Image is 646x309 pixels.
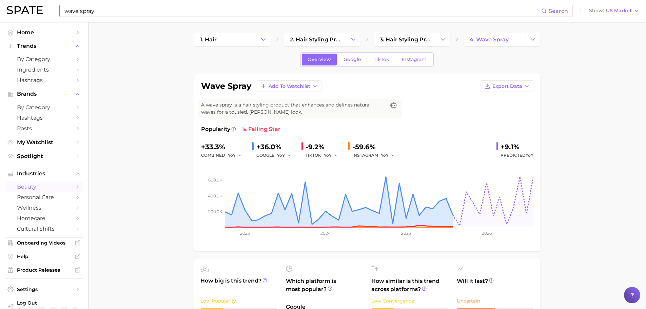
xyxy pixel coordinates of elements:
[17,253,71,259] span: Help
[5,224,83,234] a: cultural shifts
[17,91,71,97] span: Brands
[338,54,367,65] a: Google
[380,36,430,43] span: 3. hair styling products
[396,54,432,65] a: Instagram
[17,267,71,273] span: Product Releases
[5,123,83,134] a: Posts
[5,102,83,113] a: by Category
[302,54,337,65] a: Overview
[17,153,71,159] span: Spotlight
[201,101,386,116] span: A wave spray is a hair styling product that enhances and defines natural waves for a tousled, [PE...
[526,33,540,46] button: Change Category
[308,57,331,62] span: Overview
[368,54,395,65] a: TikTok
[17,104,71,111] span: by Category
[64,5,541,17] input: Search here for a brand, industry, or ingredient
[381,151,395,159] button: YoY
[194,33,256,46] a: 1. hair
[436,33,450,46] button: Change Category
[352,151,400,159] div: INSTAGRAM
[324,151,338,159] button: YoY
[5,113,83,123] a: Hashtags
[201,82,251,90] h1: wave spray
[549,8,568,14] span: Search
[240,231,250,236] tspan: 2023
[5,27,83,38] a: Home
[241,127,247,132] img: falling star
[352,141,400,152] div: -59.6%
[492,83,522,89] span: Export Data
[324,152,332,158] span: YoY
[381,152,389,158] span: YoY
[17,56,71,62] span: by Category
[464,33,526,46] a: 4. wave spray
[482,231,491,236] tspan: 2026
[5,213,83,224] a: homecare
[5,89,83,99] button: Brands
[200,36,217,43] span: 1. hair
[481,80,533,92] button: Export Data
[5,284,83,294] a: Settings
[201,141,247,152] div: +33.3%
[5,64,83,75] a: Ingredients
[17,194,71,200] span: personal care
[587,6,641,15] button: ShowUS Market
[256,33,271,46] button: Change Category
[7,6,43,14] img: SPATE
[17,205,71,211] span: wellness
[17,29,71,36] span: Home
[457,297,534,305] div: Uncertain
[5,265,83,275] a: Product Releases
[256,151,296,159] div: GOOGLE
[526,153,533,158] span: YoY
[374,33,436,46] a: 3. hair styling products
[17,139,71,146] span: My Watchlist
[201,151,247,159] div: combined
[306,141,343,152] div: -9.2%
[5,238,83,248] a: Onboarding Videos
[17,226,71,232] span: cultural shifts
[344,57,361,62] span: Google
[401,231,411,236] tspan: 2025
[606,9,632,13] span: US Market
[257,80,321,92] button: Add to Watchlist
[200,277,278,293] span: How big is this trend?
[284,33,346,46] a: 2. hair styling products
[320,231,331,236] tspan: 2024
[17,184,71,190] span: beauty
[256,141,296,152] div: +36.0%
[5,41,83,51] button: Trends
[371,277,449,293] span: How similar is this trend across platforms?
[402,57,427,62] span: Instagram
[241,125,280,133] span: falling star
[589,9,604,13] span: Show
[200,297,278,305] div: Low Popularity
[5,75,83,85] a: Hashtags
[17,77,71,83] span: Hashtags
[228,151,242,159] button: YoY
[17,215,71,221] span: homecare
[5,202,83,213] a: wellness
[5,54,83,64] a: by Category
[5,151,83,161] a: Spotlight
[371,297,449,305] div: Low Convergence
[17,115,71,121] span: Hashtags
[501,141,533,152] div: +9.1%
[17,125,71,132] span: Posts
[457,277,534,293] span: Will it last?
[5,192,83,202] a: personal care
[5,169,83,179] button: Industries
[5,251,83,262] a: Help
[17,43,71,49] span: Trends
[277,151,292,159] button: YoY
[5,181,83,192] a: beauty
[201,125,230,133] span: Popularity
[346,33,360,46] button: Change Category
[286,277,363,300] span: Which platform is most popular?
[374,57,389,62] span: TikTok
[5,137,83,148] a: My Watchlist
[17,171,71,177] span: Industries
[306,151,343,159] div: TIKTOK
[269,83,310,89] span: Add to Watchlist
[17,240,71,246] span: Onboarding Videos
